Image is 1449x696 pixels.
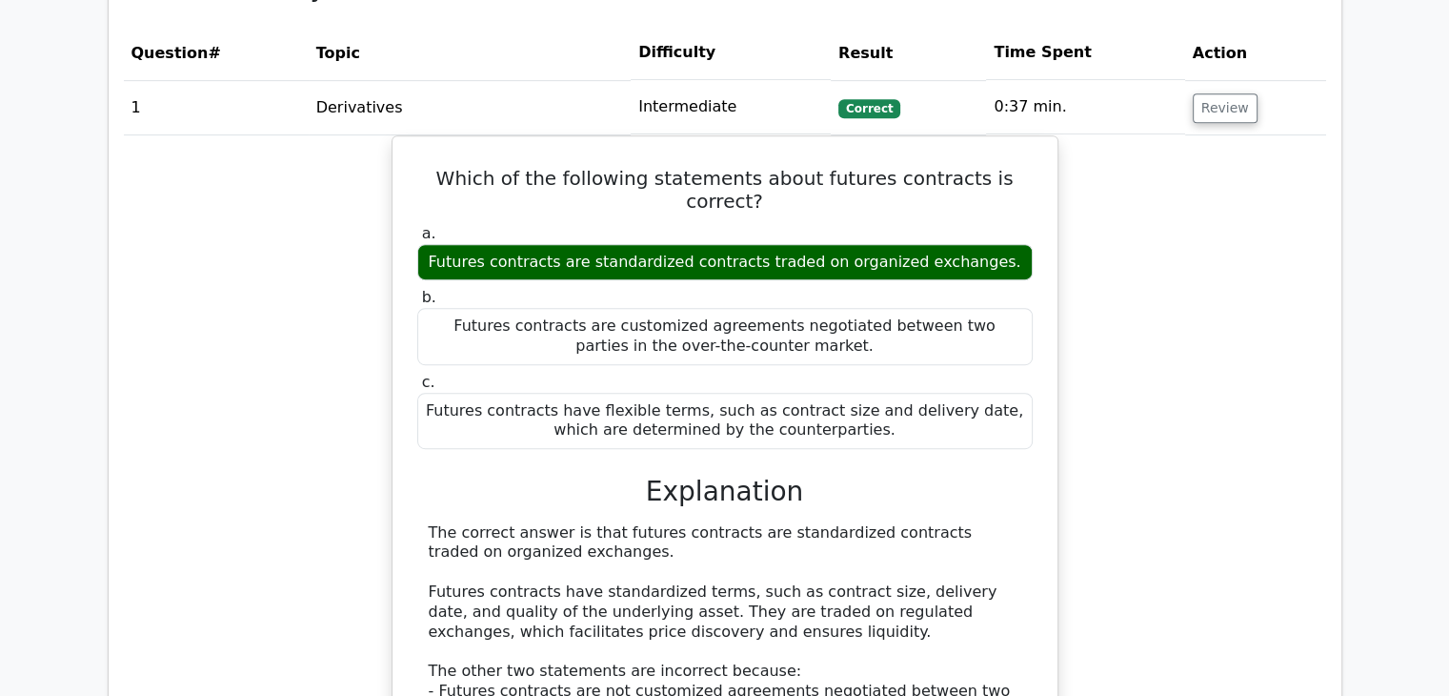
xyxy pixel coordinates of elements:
button: Review [1193,93,1258,123]
th: Difficulty [631,26,831,80]
h5: Which of the following statements about futures contracts is correct? [415,167,1035,213]
span: b. [422,288,436,306]
td: 0:37 min. [986,80,1184,134]
td: Derivatives [309,80,632,134]
th: Action [1185,26,1326,80]
span: c. [422,373,435,391]
div: Futures contracts are customized agreements negotiated between two parties in the over-the-counte... [417,308,1033,365]
span: Correct [838,99,900,118]
h3: Explanation [429,476,1021,508]
td: Intermediate [631,80,831,134]
th: Topic [309,26,632,80]
td: 1 [124,80,309,134]
span: a. [422,224,436,242]
div: Futures contracts are standardized contracts traded on organized exchanges. [417,244,1033,281]
span: Question [131,44,209,62]
th: Result [831,26,986,80]
th: Time Spent [986,26,1184,80]
th: # [124,26,309,80]
div: Futures contracts have flexible terms, such as contract size and delivery date, which are determi... [417,393,1033,450]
